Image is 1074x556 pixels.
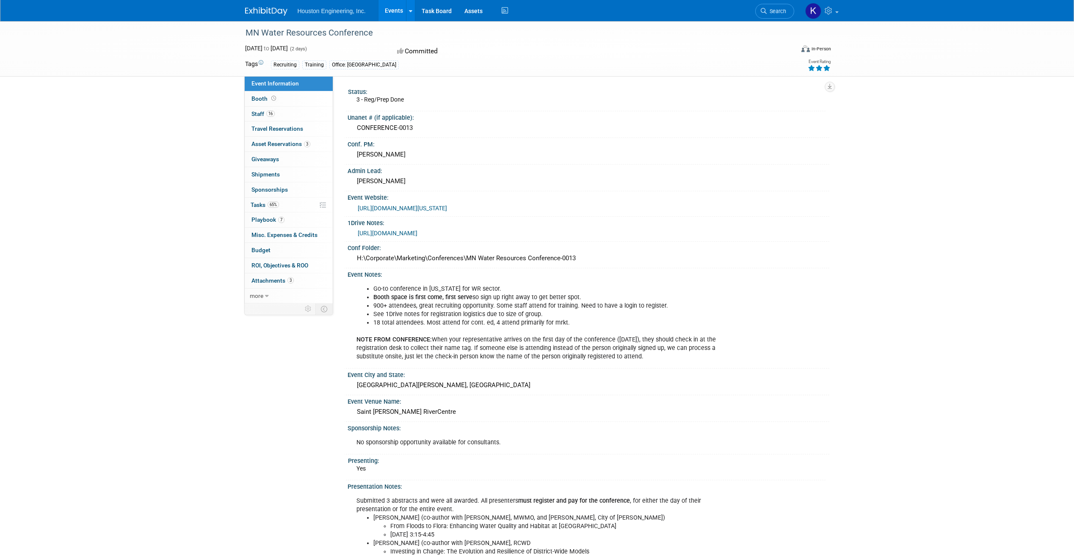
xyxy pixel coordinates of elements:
[805,3,821,19] img: Kyle Werning
[354,379,823,392] div: [GEOGRAPHIC_DATA][PERSON_NAME], [GEOGRAPHIC_DATA]
[373,310,730,319] li: See 1Drive notes for registration logistics due to size of group.
[354,121,823,135] div: CONFERENCE-0013
[767,8,786,14] span: Search
[243,25,781,41] div: MN Water Resources Conference
[245,91,333,106] a: Booth
[245,243,333,258] a: Budget
[808,60,831,64] div: Event Rating
[289,46,307,52] span: (2 days)
[251,186,288,193] span: Sponsorships
[251,95,278,102] span: Booth
[271,61,299,69] div: Recruiting
[348,191,829,202] div: Event Website:
[354,405,823,418] div: Saint [PERSON_NAME] RiverCentre
[301,303,316,314] td: Personalize Event Tab Strip
[245,60,263,69] td: Tags
[348,454,826,465] div: Presenting:
[351,281,735,366] div: When your representative arrives on the first day of the conference ([DATE]), they should check i...
[245,7,287,16] img: ExhibitDay
[348,138,829,149] div: Conf. PM:
[755,4,794,19] a: Search
[251,247,271,253] span: Budget
[356,465,366,472] span: Yes
[302,61,326,69] div: Training
[245,273,333,288] a: Attachments3
[251,80,299,87] span: Event Information
[278,217,284,223] span: 7
[315,303,333,314] td: Toggle Event Tabs
[373,514,730,539] li: [PERSON_NAME] (co-author with [PERSON_NAME], MWMO, and [PERSON_NAME], City of [PERSON_NAME])
[348,369,829,379] div: Event City and State:
[329,61,399,69] div: Office: [GEOGRAPHIC_DATA]
[348,480,829,491] div: Presentation Notes:
[348,422,829,432] div: Sponsorship Notes:
[251,262,308,269] span: ROI, Objectives & ROO
[356,96,404,103] span: 3 - Reg/Prep Done
[251,125,303,132] span: Travel Reservations
[354,252,823,265] div: H:\Corporate\Marketing\Conferences\MN Water Resources Conference-0013
[348,165,829,175] div: Admin Lead:
[262,45,271,52] span: to
[348,242,829,252] div: Conf Folder:
[304,141,310,147] span: 3
[270,95,278,102] span: Booth not reserved yet
[251,231,318,238] span: Misc. Expenses & Credits
[245,228,333,242] a: Misc. Expenses & Credits
[348,111,829,122] div: Unanet # (if applicable):
[358,230,417,237] a: [URL][DOMAIN_NAME]
[251,216,284,223] span: Playbook
[390,522,730,531] li: From Floods to Flora: Enhancing Water Quality and Habitat at [GEOGRAPHIC_DATA]
[348,217,829,227] div: 1Drive Notes:
[245,107,333,121] a: Staff16
[251,277,294,284] span: Attachments
[245,258,333,273] a: ROI, Objectives & ROO
[251,201,279,208] span: Tasks
[395,44,582,59] div: Committed
[245,182,333,197] a: Sponsorships
[348,395,829,406] div: Event Venue Name:
[356,336,432,343] b: NOTE FROM CONFERENCE:
[390,548,730,556] li: Investing in Change: The Evolution and Resilience of District-Wide Models
[354,175,823,188] div: [PERSON_NAME]
[251,140,310,147] span: Asset Reservations
[268,201,279,208] span: 65%
[373,293,730,302] li: so sign up right away to get better spot.
[251,110,275,117] span: Staff
[245,137,333,151] a: Asset Reservations3
[266,110,275,117] span: 16
[251,171,280,178] span: Shipments
[348,85,826,96] div: Status:
[518,497,630,504] b: must register and pay for the conference
[811,46,831,52] div: In-Person
[744,44,831,57] div: Event Format
[245,167,333,182] a: Shipments
[245,76,333,91] a: Event Information
[348,268,829,279] div: Event Notes:
[801,45,810,52] img: Format-Inperson.png
[245,198,333,212] a: Tasks65%
[373,302,730,310] li: 900+ attendees, great recruiting opportunity. Some staff attend for training. Need to have a logi...
[245,212,333,227] a: Playbook7
[245,45,288,52] span: [DATE] [DATE]
[354,148,823,161] div: [PERSON_NAME]
[245,289,333,303] a: more
[251,156,279,162] span: Giveaways
[373,294,472,301] b: Booth space is first come, first serve
[390,531,730,539] li: [DATE] 3:15-4:45
[373,319,730,327] li: 18 total attendees. Most attend for cont. ed, 4 attend primarily for mrkt.
[373,285,730,293] li: Go-to conference in [US_STATE] for WR sector.
[245,152,333,167] a: Giveaways
[250,292,263,299] span: more
[358,205,447,212] a: [URL][DOMAIN_NAME][US_STATE]
[351,434,735,451] div: No sponsorship opportunity available for consultants.
[245,121,333,136] a: Travel Reservations
[287,277,294,284] span: 3
[298,8,366,14] span: Houston Engineering, Inc.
